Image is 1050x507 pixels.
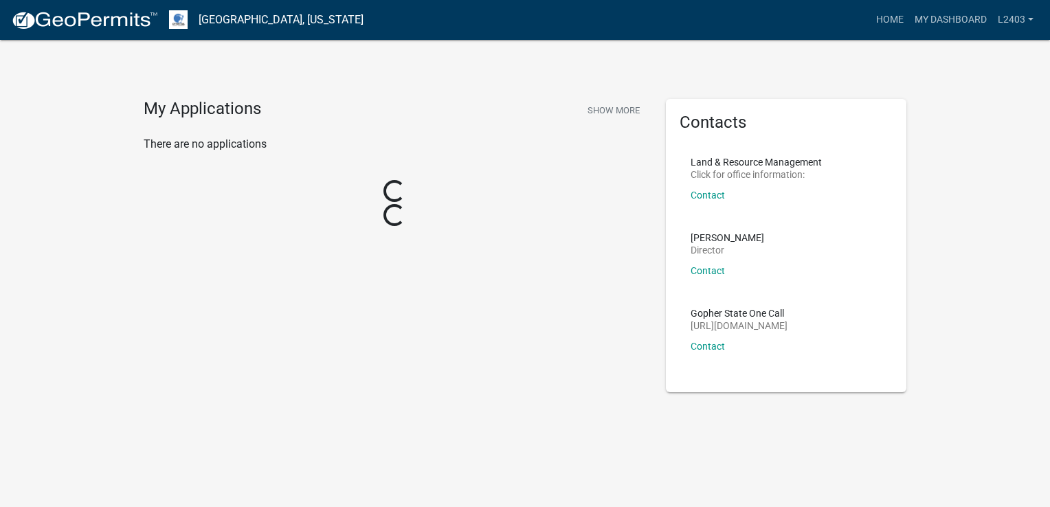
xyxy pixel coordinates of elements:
[691,265,725,276] a: Contact
[691,190,725,201] a: Contact
[992,7,1039,33] a: L2403
[691,308,787,318] p: Gopher State One Call
[909,7,992,33] a: My Dashboard
[691,341,725,352] a: Contact
[691,321,787,330] p: [URL][DOMAIN_NAME]
[144,136,645,153] p: There are no applications
[680,113,893,133] h5: Contacts
[691,157,822,167] p: Land & Resource Management
[144,99,261,120] h4: My Applications
[871,7,909,33] a: Home
[691,170,822,179] p: Click for office information:
[691,245,764,255] p: Director
[691,233,764,243] p: [PERSON_NAME]
[199,8,364,32] a: [GEOGRAPHIC_DATA], [US_STATE]
[582,99,645,122] button: Show More
[169,10,188,29] img: Otter Tail County, Minnesota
